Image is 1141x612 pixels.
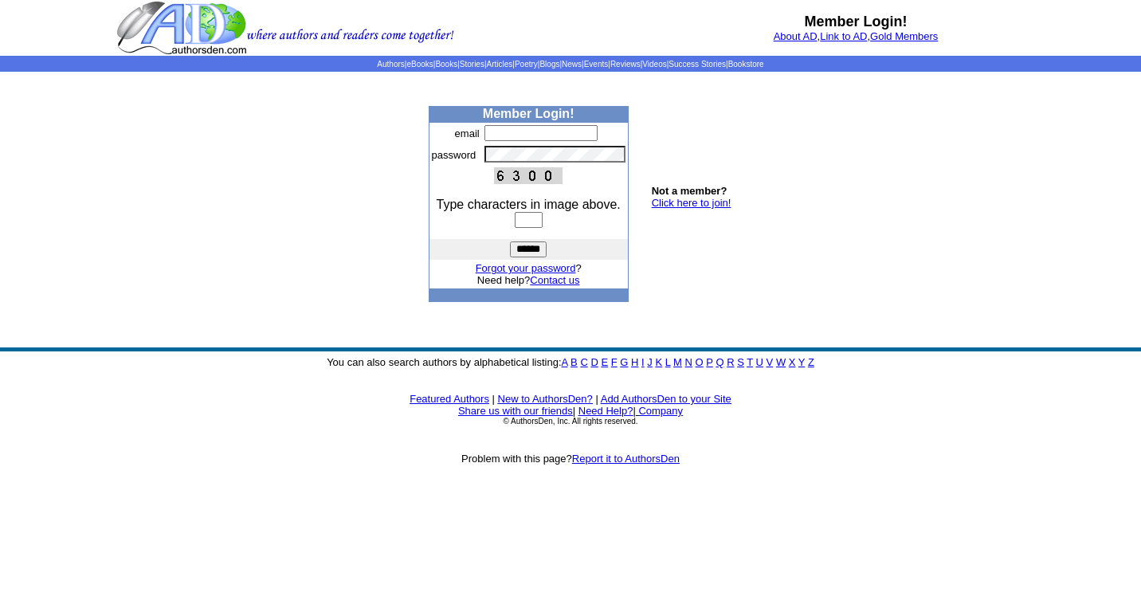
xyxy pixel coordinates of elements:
[606,151,618,163] img: npw-badge-icon-locked.svg
[606,128,618,141] img: npw-badge-icon-locked.svg
[590,356,598,368] a: D
[728,60,764,69] a: Bookstore
[492,393,495,405] font: |
[377,60,404,69] a: Authors
[601,356,608,368] a: E
[477,274,580,286] font: Need help?
[494,167,563,184] img: This Is CAPTCHA Image
[570,356,578,368] a: B
[696,356,704,368] a: O
[706,356,712,368] a: P
[435,60,457,69] a: Books
[798,356,805,368] a: Y
[655,356,662,368] a: K
[578,405,633,417] a: Need Help?
[601,393,731,405] a: Add AuthorsDen to your Site
[483,107,574,120] b: Member Login!
[870,30,938,42] a: Gold Members
[641,356,645,368] a: I
[410,393,489,405] a: Featured Authors
[669,60,726,69] a: Success Stories
[458,405,573,417] a: Share us with our friends
[437,198,621,211] font: Type characters in image above.
[620,356,628,368] a: G
[610,60,641,69] a: Reviews
[377,60,763,69] span: | | | | | | | | | | | |
[432,149,476,161] font: password
[503,417,637,426] font: © AuthorsDen, Inc. All rights reserved.
[737,356,744,368] a: S
[647,356,653,368] a: J
[406,60,433,69] a: eBooks
[562,356,568,368] a: A
[476,262,576,274] a: Forgot your password
[530,274,579,286] a: Contact us
[716,356,723,368] a: Q
[611,356,618,368] a: F
[747,356,753,368] a: T
[498,393,593,405] a: New to AuthorsDen?
[595,393,598,405] font: |
[562,60,582,69] a: News
[572,453,680,465] a: Report it to AuthorsDen
[808,356,814,368] a: Z
[652,185,727,197] b: Not a member?
[756,356,763,368] a: U
[642,60,666,69] a: Videos
[652,197,731,209] a: Click here to join!
[767,356,774,368] a: V
[455,127,480,139] font: email
[487,60,513,69] a: Articles
[580,356,587,368] a: C
[539,60,559,69] a: Blogs
[515,60,538,69] a: Poetry
[685,356,692,368] a: N
[665,356,671,368] a: L
[774,30,818,42] a: About AD
[789,356,796,368] a: X
[584,60,609,69] a: Events
[573,405,575,417] font: |
[460,60,484,69] a: Stories
[476,262,582,274] font: ?
[805,14,908,29] b: Member Login!
[327,356,814,368] font: You can also search authors by alphabetical listing:
[727,356,734,368] a: R
[776,356,786,368] a: W
[461,453,680,465] font: Problem with this page?
[774,30,939,42] font: , ,
[673,356,682,368] a: M
[820,30,867,42] a: Link to AD
[638,405,683,417] a: Company
[631,356,638,368] a: H
[633,405,683,417] font: |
